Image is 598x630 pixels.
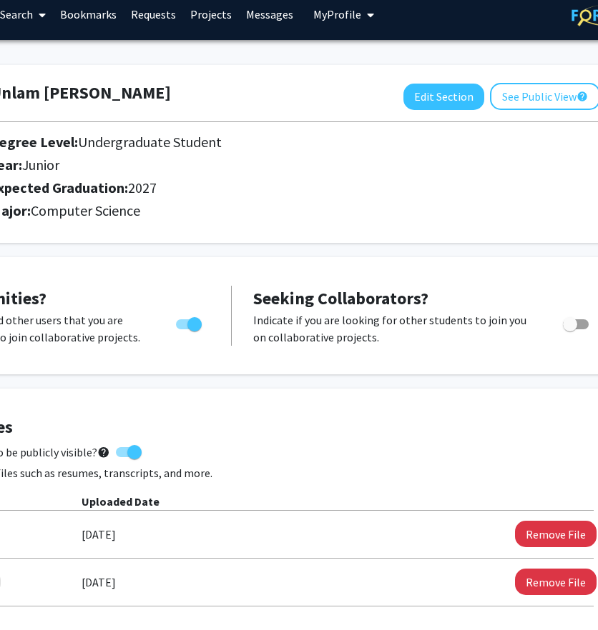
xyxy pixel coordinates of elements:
[82,494,160,509] b: Uploaded Date
[22,156,59,174] span: Junior
[128,179,157,196] span: 2027
[31,201,140,219] span: Computer Science
[253,311,536,346] p: Indicate if you are looking for other students to join you on collaborative projects.
[78,133,222,151] span: Undergraduate Student
[515,569,597,595] button: Remove Unlam Leong CV File
[253,287,428,309] span: Seeking Collaborators?
[577,88,588,105] mat-icon: help
[82,522,116,546] label: [DATE]
[11,566,61,619] iframe: Chat
[515,521,597,547] button: Remove Transcript File
[170,311,210,333] div: Toggle
[403,84,484,110] button: Edit Section
[557,311,597,333] div: Toggle
[97,444,110,461] mat-icon: help
[313,7,361,21] span: My Profile
[82,570,116,594] label: [DATE]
